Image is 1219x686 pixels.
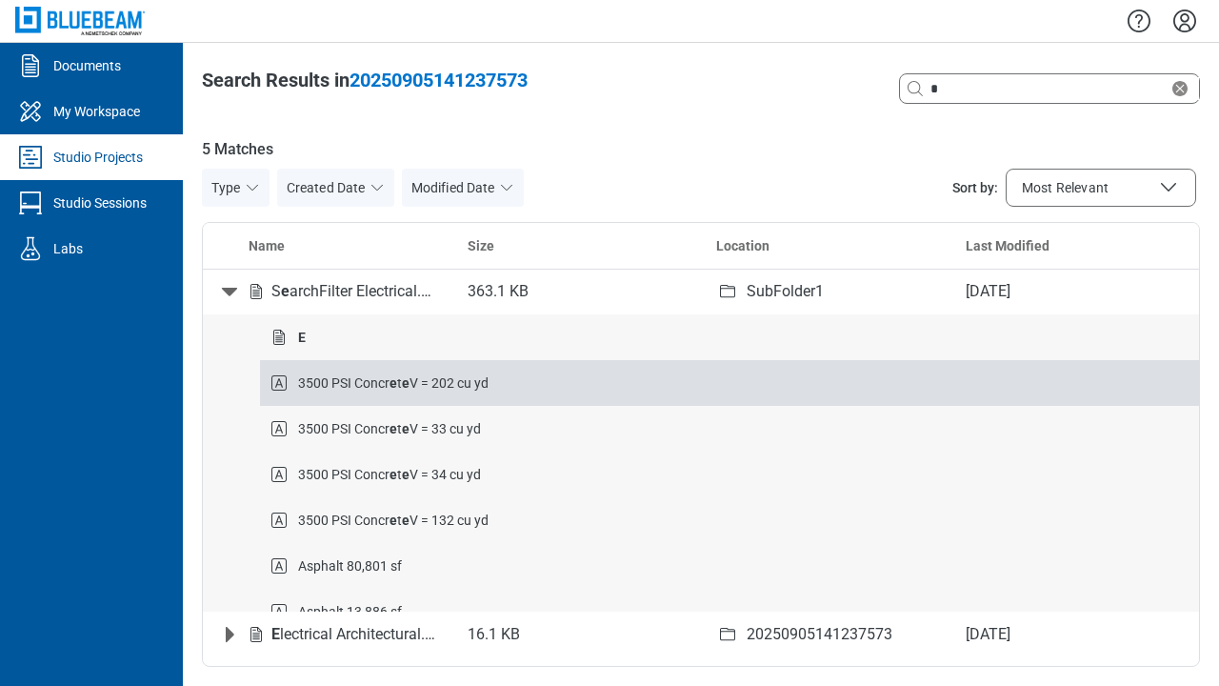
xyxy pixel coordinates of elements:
[950,612,1200,657] td: [DATE]
[1006,169,1196,207] button: Sort by:
[390,421,397,436] strong: e
[716,623,739,646] svg: folder-icon
[747,280,824,303] div: SubFolder1
[1022,178,1109,197] span: Most Relevant
[390,467,397,482] strong: e
[281,282,290,300] em: e
[390,375,397,391] strong: e
[15,142,46,172] svg: Studio Projects
[53,239,83,258] div: Labs
[260,543,1199,589] div: Asphalt 80,801 sf
[260,406,1199,452] div: 3500 PSI ConcreteV = 33 cu yd
[1169,5,1200,37] button: Settings
[271,282,444,300] span: S archFilter Electrical.pdf
[53,148,143,167] div: Studio Projects
[452,269,702,314] td: 363.1 KB
[53,56,121,75] div: Documents
[899,73,1200,104] div: Clear search
[298,558,402,574] span: Asphalt 80,801 sf
[390,513,397,528] strong: e
[53,102,140,121] div: My Workspace
[298,467,481,482] span: 3500 PSI Concr t V = 34 cu yd
[202,67,528,93] div: Search Results in
[271,625,448,643] span: lectrical Architectural.pdf
[298,513,489,528] span: 3500 PSI Concr t V = 132 cu yd
[260,497,1199,543] div: 3500 PSI ConcreteV = 132 cu yd
[298,604,402,619] span: Asphalt 13,886 sf
[402,513,410,528] strong: e
[950,269,1200,314] td: [DATE]
[277,169,394,207] button: Created Date
[350,69,528,91] span: 20250905141237573
[260,452,1199,497] div: 3500 PSI ConcreteV = 34 cu yd
[218,280,241,303] button: Collapse row
[53,193,147,212] div: Studio Sessions
[15,7,145,34] img: Bluebeam, Inc.
[15,188,46,218] svg: Studio Sessions
[15,96,46,127] svg: My Workspace
[260,589,1199,635] div: Asphalt 13,886 sf
[452,612,702,657] td: 16.1 KB
[245,623,268,646] svg: File-icon
[202,138,1200,161] span: 5 Matches
[402,467,410,482] strong: e
[1169,77,1199,100] div: Clear search
[15,50,46,81] svg: Documents
[245,280,268,303] svg: File-icon
[402,421,410,436] strong: e
[260,314,1199,360] div: E
[402,169,524,207] button: Modified Date
[298,330,306,345] em: E
[402,375,410,391] strong: e
[260,360,1199,406] div: 3500 PSI ConcreteV = 202 cu yd
[15,233,46,264] svg: Labs
[218,623,241,646] button: Expand row
[298,421,481,436] span: 3500 PSI Concr t V = 33 cu yd
[202,169,270,207] button: Type
[952,178,998,197] span: Sort by:
[298,375,489,391] span: 3500 PSI Concr t V = 202 cu yd
[747,623,892,646] div: 20250905141237573
[271,625,280,643] em: E
[716,280,739,303] svg: folder-icon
